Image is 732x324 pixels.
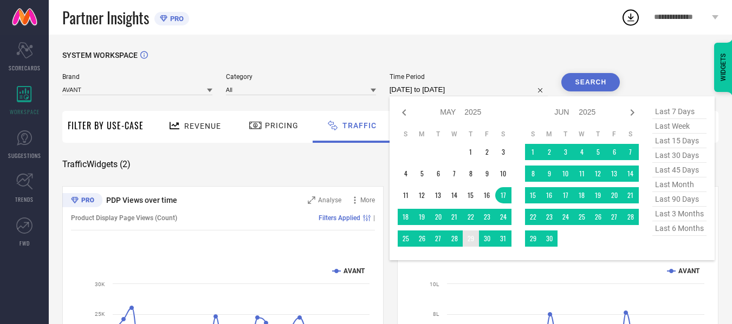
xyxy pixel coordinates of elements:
td: Wed May 21 2025 [446,209,463,225]
td: Sat Jun 14 2025 [623,166,639,182]
td: Sun May 25 2025 [398,230,414,247]
div: Open download list [621,8,640,27]
span: FWD [20,239,30,247]
td: Sun May 18 2025 [398,209,414,225]
span: Category [226,73,376,81]
td: Mon May 26 2025 [414,230,430,247]
th: Saturday [495,130,511,138]
td: Sat May 31 2025 [495,230,511,247]
span: Revenue [184,122,221,130]
td: Wed May 14 2025 [446,187,463,203]
span: last 3 months [652,207,707,221]
svg: Zoom [308,196,315,204]
td: Thu May 29 2025 [463,230,479,247]
text: AVANT [344,267,365,275]
td: Sat May 24 2025 [495,209,511,225]
span: SUGGESTIONS [8,151,41,160]
span: Pricing [265,121,299,130]
th: Tuesday [558,130,574,138]
span: Traffic Widgets ( 2 ) [62,159,131,170]
td: Thu May 22 2025 [463,209,479,225]
td: Thu Jun 12 2025 [590,166,606,182]
span: last 6 months [652,221,707,236]
text: AVANT [678,267,700,275]
td: Mon Jun 09 2025 [541,166,558,182]
text: 30K [95,281,105,287]
span: SCORECARDS [9,64,41,72]
td: Fri Jun 27 2025 [606,209,623,225]
td: Sat May 17 2025 [495,187,511,203]
text: 8L [433,311,439,317]
td: Sat Jun 07 2025 [623,144,639,160]
th: Thursday [463,130,479,138]
span: WORKSPACE [10,108,40,116]
th: Monday [541,130,558,138]
span: last 30 days [652,148,707,163]
span: Brand [62,73,212,81]
th: Friday [479,130,495,138]
span: Partner Insights [62,6,149,29]
td: Tue Jun 03 2025 [558,144,574,160]
td: Tue May 13 2025 [430,187,446,203]
td: Tue May 27 2025 [430,230,446,247]
span: SYSTEM WORKSPACE [62,51,138,59]
span: PDP Views over time [106,196,177,204]
span: Filter By Use-Case [68,119,144,132]
td: Fri May 16 2025 [479,187,495,203]
td: Thu Jun 19 2025 [590,187,606,203]
div: Premium [62,193,102,209]
td: Sun Jun 08 2025 [525,166,541,182]
span: last month [652,177,707,192]
th: Monday [414,130,430,138]
span: Time Period [390,73,548,81]
td: Mon Jun 02 2025 [541,144,558,160]
span: last 45 days [652,163,707,177]
td: Thu May 01 2025 [463,144,479,160]
text: 25K [95,311,105,317]
td: Mon Jun 30 2025 [541,230,558,247]
td: Mon May 05 2025 [414,166,430,182]
th: Sunday [525,130,541,138]
td: Fri May 30 2025 [479,230,495,247]
th: Tuesday [430,130,446,138]
span: last 90 days [652,192,707,207]
td: Fri May 02 2025 [479,144,495,160]
th: Thursday [590,130,606,138]
span: last week [652,119,707,134]
td: Mon May 19 2025 [414,209,430,225]
td: Thu May 08 2025 [463,166,479,182]
td: Mon May 12 2025 [414,187,430,203]
td: Mon Jun 16 2025 [541,187,558,203]
text: 10L [430,281,439,287]
td: Mon Jun 23 2025 [541,209,558,225]
span: last 7 days [652,104,707,119]
td: Fri May 23 2025 [479,209,495,225]
td: Wed Jun 11 2025 [574,166,590,182]
td: Sun May 11 2025 [398,187,414,203]
td: Sun Jun 01 2025 [525,144,541,160]
td: Sat May 03 2025 [495,144,511,160]
td: Sat May 10 2025 [495,166,511,182]
th: Sunday [398,130,414,138]
span: Analyse [318,196,341,204]
th: Wednesday [446,130,463,138]
td: Tue Jun 10 2025 [558,166,574,182]
td: Sun Jun 15 2025 [525,187,541,203]
td: Wed May 07 2025 [446,166,463,182]
span: More [360,196,375,204]
td: Sun May 04 2025 [398,166,414,182]
span: PRO [167,15,184,23]
td: Sat Jun 28 2025 [623,209,639,225]
td: Sun Jun 22 2025 [525,209,541,225]
th: Saturday [623,130,639,138]
span: Filters Applied [319,214,360,222]
input: Select time period [390,83,548,96]
td: Thu Jun 05 2025 [590,144,606,160]
td: Tue May 06 2025 [430,166,446,182]
span: TRENDS [15,195,34,203]
td: Fri Jun 20 2025 [606,187,623,203]
td: Sat Jun 21 2025 [623,187,639,203]
td: Wed Jun 25 2025 [574,209,590,225]
td: Thu May 15 2025 [463,187,479,203]
td: Wed May 28 2025 [446,230,463,247]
